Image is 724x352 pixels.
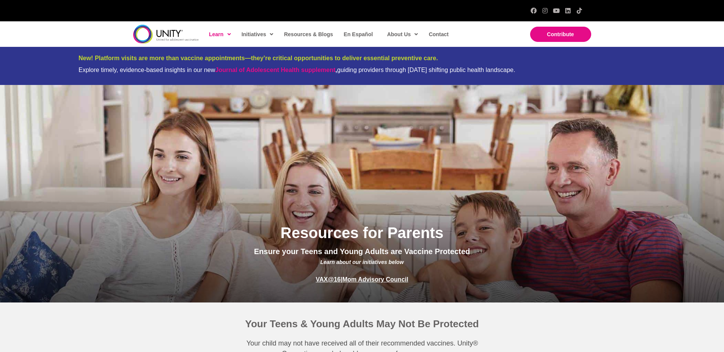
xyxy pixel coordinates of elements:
p: Ensure your Teens and Young Adults are Vaccine Protected [160,246,564,266]
a: En Español [340,26,376,43]
span: New! Platform visits are more than vaccine appointments—they’re critical opportunities to deliver... [79,55,438,61]
span: Learn [209,29,231,40]
span: Initiatives [242,29,274,40]
span: About Us [387,29,418,40]
div: Explore timely, evidence-based insights in our new guiding providers through [DATE] shifting publ... [79,66,646,74]
a: About Us [383,26,421,43]
a: Contact [425,26,451,43]
span: En Español [344,31,373,37]
a: Journal of Adolescent Health supplement [215,67,335,73]
a: Resources & Blogs [280,26,336,43]
span: Contact [429,31,448,37]
span: Contribute [547,31,574,37]
a: Contribute [530,27,591,42]
a: Mom Advisory Council [342,276,408,283]
span: Your Teens & Young Adults May Not Be Protected [245,318,479,330]
img: unity-logo-dark [133,25,199,43]
a: YouTube [553,8,560,14]
a: VAX@16 [316,276,340,283]
span: Learn about our initiatives below [320,259,404,265]
a: Instagram [542,8,548,14]
span: Resources for Parents [281,224,443,241]
span: Resources & Blogs [284,31,333,37]
strong: , [215,67,337,73]
a: TikTok [576,8,582,14]
a: LinkedIn [565,8,571,14]
a: Facebook [531,8,537,14]
p: | [152,274,572,285]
